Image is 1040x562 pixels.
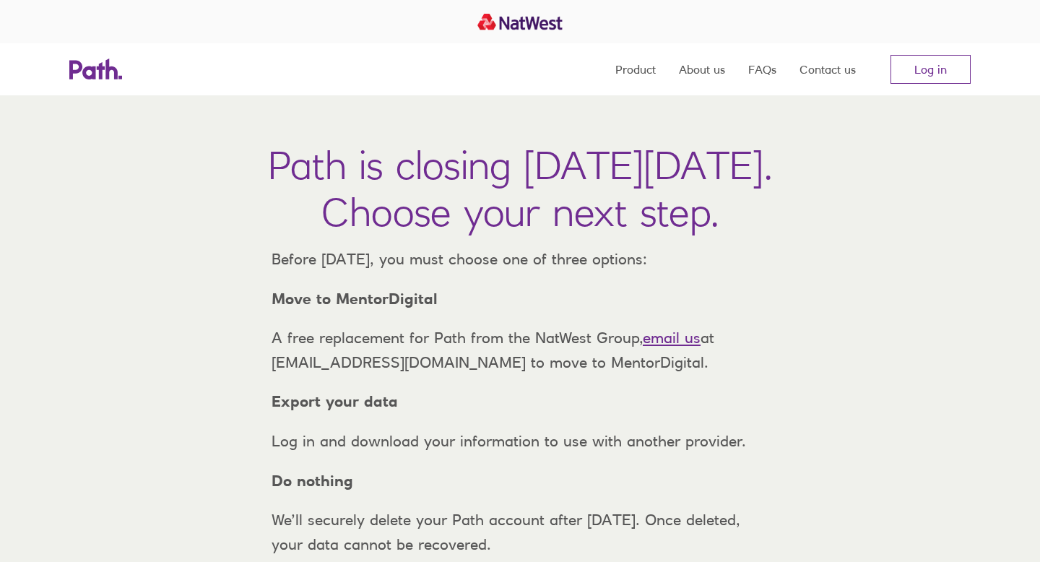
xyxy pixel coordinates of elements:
strong: Export your data [272,392,398,410]
a: email us [643,329,701,347]
a: Log in [890,55,971,84]
strong: Move to MentorDigital [272,290,438,308]
p: A free replacement for Path from the NatWest Group, at [EMAIL_ADDRESS][DOMAIN_NAME] to move to Me... [260,326,780,374]
p: Log in and download your information to use with another provider. [260,429,780,454]
a: About us [679,43,725,95]
a: Contact us [799,43,856,95]
p: Before [DATE], you must choose one of three options: [260,247,780,272]
a: Product [615,43,656,95]
p: We’ll securely delete your Path account after [DATE]. Once deleted, your data cannot be recovered. [260,508,780,556]
strong: Do nothing [272,472,353,490]
a: FAQs [748,43,776,95]
h1: Path is closing [DATE][DATE]. Choose your next step. [268,142,773,235]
